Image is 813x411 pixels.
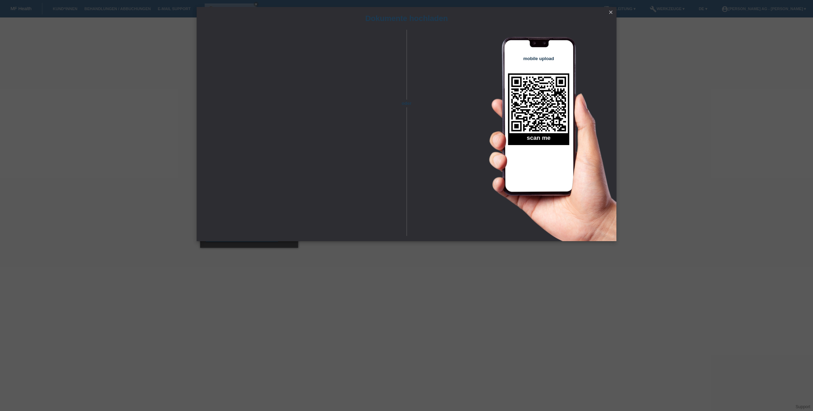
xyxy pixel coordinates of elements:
[508,56,569,61] h4: mobile upload
[608,9,614,15] i: close
[508,135,569,145] h2: scan me
[197,14,616,23] h1: Dokumente hochladen
[394,100,419,107] span: oder
[606,9,615,17] a: close
[207,47,394,222] iframe: Upload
